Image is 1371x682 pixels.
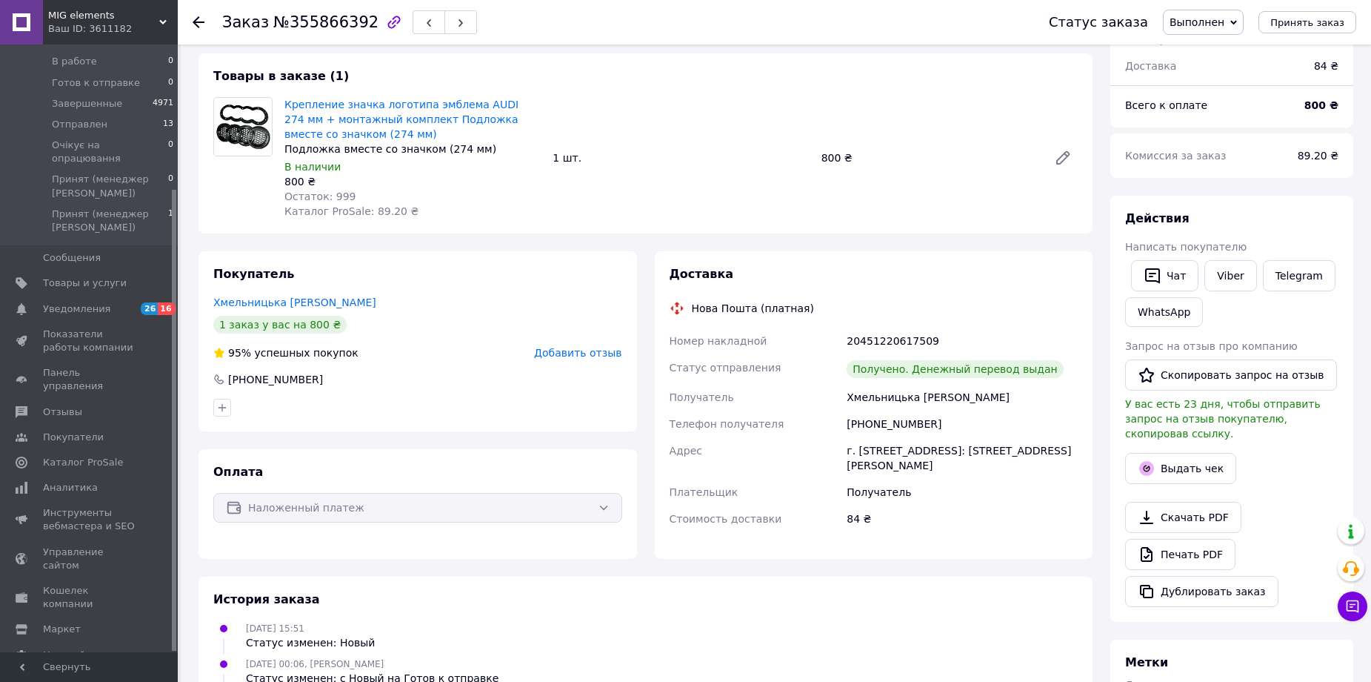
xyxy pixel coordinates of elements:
span: Всего к оплате [1125,99,1207,111]
div: 1 шт. [547,148,815,168]
span: 4971 [153,97,173,110]
div: Вернуться назад [193,15,204,30]
span: Статус отправления [670,362,781,374]
span: [DATE] 15:51 [246,623,304,634]
span: У вас есть 23 дня, чтобы отправить запрос на отзыв покупателю, скопировав ссылку. [1125,398,1321,440]
span: Товары в заказе (1) [213,69,349,83]
span: Телефон получателя [670,418,784,430]
span: В наличии [284,161,341,173]
button: Скопировать запрос на отзыв [1125,360,1337,391]
a: Крепление значка логотипа эмблема AUDI 274 мм + монтажный комплект Подложка вместе со значком (27... [284,99,518,140]
a: Редактировать [1048,143,1078,173]
span: Кошелек компании [43,584,137,611]
span: Плательщик [670,486,738,498]
a: Скачать PDF [1125,502,1241,533]
span: Отзывы [43,405,82,419]
div: Получатель [844,479,1081,506]
span: Остаток: 999 [284,191,356,202]
div: Хмельницька [PERSON_NAME] [844,384,1081,411]
div: Статус заказа [1049,15,1148,30]
span: Выполнен [1170,16,1224,28]
div: 84 ₴ [844,506,1081,532]
span: Показатели работы компании [43,328,137,354]
span: Маркет [43,623,81,636]
button: Дублировать заказ [1125,576,1278,607]
span: Принять заказ [1270,17,1344,28]
a: Telegram [1263,260,1335,291]
span: Получатель [670,391,734,403]
a: Viber [1204,260,1256,291]
span: 0 [168,173,173,199]
span: 1 товар [1125,33,1167,45]
span: 13 [163,118,173,131]
div: Нова Пошта (платная) [688,301,818,316]
span: Каталог ProSale [43,456,123,469]
span: Отправлен [52,118,107,131]
span: 16 [158,302,175,315]
span: Панель управления [43,366,137,393]
span: В работе [52,55,97,68]
span: MIG elements [48,9,159,22]
span: Запрос на отзыв про компанию [1125,340,1298,352]
div: 84 ₴ [1305,50,1347,82]
a: WhatsApp [1125,297,1203,327]
div: 1 заказ у вас на 800 ₴ [213,316,347,334]
span: Адрес [670,445,702,457]
span: Принят (менеджер [PERSON_NAME]) [52,208,168,234]
span: Принят (менеджер [PERSON_NAME]) [52,173,168,199]
div: Ваш ID: 3611182 [48,22,178,36]
span: Метки [1125,655,1168,669]
span: 26 [141,302,158,315]
b: 800 ₴ [1304,99,1338,111]
span: 0 [168,139,173,165]
div: успешных покупок [213,345,358,360]
span: Написать покупателю [1125,241,1247,253]
a: Печать PDF [1125,539,1235,570]
span: Стоимость доставки [670,513,782,525]
span: 0 [168,55,173,68]
span: 95% [228,347,251,359]
button: Выдать чек [1125,453,1236,484]
span: Товары и услуги [43,277,127,290]
div: 800 ₴ [284,174,541,189]
span: 89.20 ₴ [1298,150,1338,162]
a: Хмельницька [PERSON_NAME] [213,297,376,308]
img: Крепление значка логотипа эмблема AUDI 274 мм + монтажный комплект Подложка вместе со значком (27... [214,98,272,156]
span: №355866392 [273,13,378,31]
span: Настройки [43,649,97,662]
div: 800 ₴ [815,148,1042,168]
button: Чат с покупателем [1338,592,1367,621]
span: Заказ [222,13,269,31]
div: 20451220617509 [844,328,1081,354]
span: Аналитика [43,481,98,494]
span: Покупатель [213,267,294,281]
span: Сообщения [43,251,101,265]
span: Доставка [670,267,734,281]
span: История заказа [213,592,320,606]
div: Получено. Денежный перевод выдан [847,360,1063,378]
button: Чат [1131,260,1198,291]
div: г. [STREET_ADDRESS]: [STREET_ADDRESS][PERSON_NAME] [844,437,1081,479]
span: Управление сайтом [43,546,137,572]
span: Номер накладной [670,335,767,347]
span: Покупатели [43,431,104,444]
div: Статус изменен: Новый [246,635,375,650]
span: Завершенные [52,97,122,110]
span: Уведомления [43,302,110,316]
div: Подложка вместе со значком (274 мм) [284,142,541,156]
span: Доставка [1125,60,1176,72]
div: [PHONE_NUMBER] [844,411,1081,437]
span: Действия [1125,211,1190,225]
span: 1 [168,208,173,234]
div: [PHONE_NUMBER] [227,372,324,387]
button: Принять заказ [1258,11,1356,33]
span: Добавить отзыв [534,347,621,359]
span: [DATE] 00:06, [PERSON_NAME] [246,659,384,669]
span: Комиссия за заказ [1125,150,1227,162]
span: 0 [168,76,173,90]
span: Очікує на опрацювання [52,139,168,165]
span: Готов к отправке [52,76,140,90]
span: Оплата [213,465,263,479]
span: Инструменты вебмастера и SEO [43,506,137,533]
span: Каталог ProSale: 89.20 ₴ [284,205,418,217]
